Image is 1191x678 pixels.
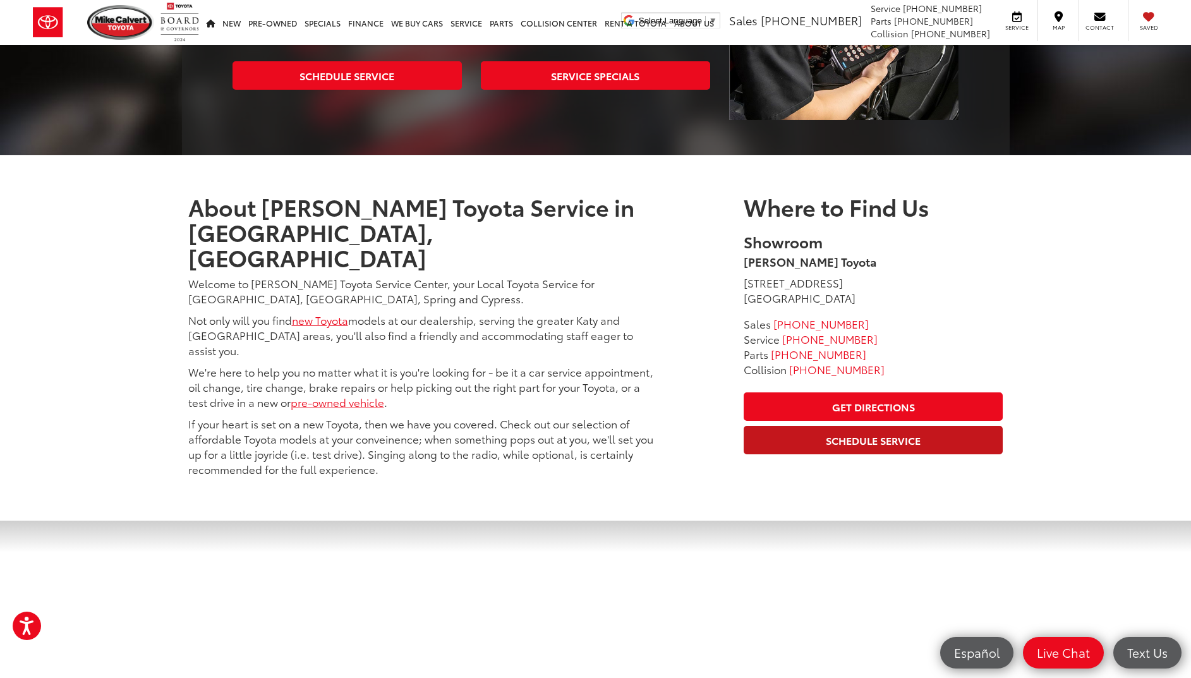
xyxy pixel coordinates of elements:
[744,233,1003,250] h5: Showroom
[744,316,771,331] span: Sales
[789,361,885,377] a: <span class='callNowClass4'>713-558-8282</span>
[903,2,982,15] span: [PHONE_NUMBER]
[188,194,656,269] h1: About [PERSON_NAME] Toyota Service in [GEOGRAPHIC_DATA], [GEOGRAPHIC_DATA]
[1113,637,1182,669] a: Text Us
[1085,23,1114,32] span: Contact
[771,346,866,361] a: <span class='callNowClass3'>713-561-5088</span>
[871,27,909,40] span: Collision
[940,637,1013,669] a: Español
[744,361,787,377] span: Collision
[744,392,1003,421] a: Get Directions
[744,346,768,361] span: Parts
[1121,645,1174,660] span: Text Us
[771,346,866,361] span: [PHONE_NUMBER]
[1031,645,1096,660] span: Live Chat
[87,5,154,40] img: Mike Calvert Toyota
[744,426,1003,454] a: Schedule Service
[1023,637,1104,669] a: Live Chat
[789,361,885,377] span: [PHONE_NUMBER]
[188,364,656,409] p: We're here to help you no matter what it is you're looking for - be it a car service appointment,...
[871,15,892,27] span: Parts
[1003,23,1031,32] span: Service
[871,2,900,15] span: Service
[744,256,1003,269] h5: [PERSON_NAME] Toyota
[773,316,869,331] span: [PHONE_NUMBER]
[761,12,862,28] span: [PHONE_NUMBER]
[782,331,878,346] span: [PHONE_NUMBER]
[1135,23,1163,32] span: Saved
[911,27,990,40] span: [PHONE_NUMBER]
[894,15,973,27] span: [PHONE_NUMBER]
[744,275,1003,305] address: [STREET_ADDRESS] [GEOGRAPHIC_DATA]
[744,194,1003,219] h4: Where to Find Us
[773,316,869,331] a: <span class='callNowClass'>713-597-5313</span>
[729,12,758,28] span: Sales
[233,61,462,90] a: Schedule Service
[188,416,656,476] p: If your heart is set on a new Toyota, then we have you covered. Check out our selection of afford...
[188,312,656,358] p: Not only will you find models at our dealership, serving the greater Katy and [GEOGRAPHIC_DATA] a...
[744,331,780,346] span: Service
[291,394,384,409] a: pre-owned vehicle
[1044,23,1072,32] span: Map
[292,312,348,327] a: new Toyota
[782,331,878,346] a: <span class='callNowClass2'>346-577-8734</span>
[188,275,656,306] p: Welcome to [PERSON_NAME] Toyota Service Center, your Local Toyota Service for [GEOGRAPHIC_DATA], ...
[481,61,710,90] a: Service Specials
[948,645,1006,660] span: Español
